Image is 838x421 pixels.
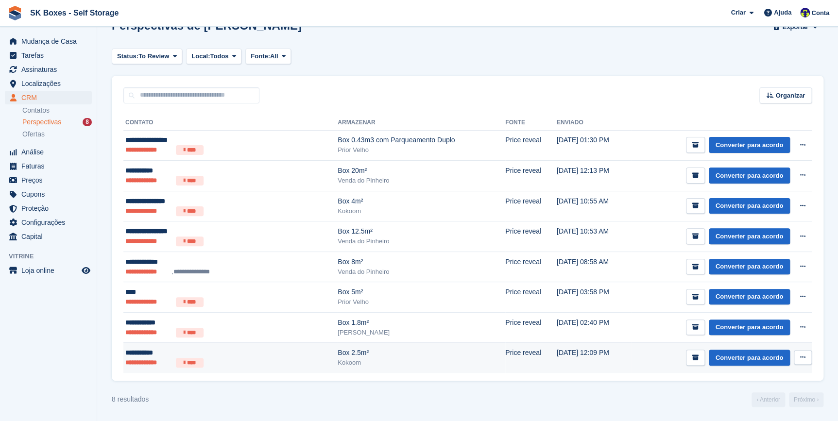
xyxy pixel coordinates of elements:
span: Assinaturas [21,63,80,76]
td: [DATE] 03:58 PM [557,282,632,313]
span: Configurações [21,216,80,229]
div: Box 1.8m² [338,318,505,328]
th: Enviado [557,115,632,131]
a: Converter para acordo [709,289,790,305]
td: Price reveal [505,130,557,161]
span: Conta [811,8,829,18]
a: Converter para acordo [709,259,790,275]
a: Perspectivas 8 [22,117,92,127]
button: Status: To Review [112,49,182,65]
div: Kokoom [338,358,505,368]
a: Converter para acordo [709,228,790,244]
a: Próximo [789,392,823,407]
span: Fonte: [251,51,270,61]
a: Converter para acordo [709,198,790,214]
button: Fonte: All [245,49,291,65]
span: To Review [138,51,169,61]
span: Análise [21,145,80,159]
td: [DATE] 08:58 AM [557,252,632,282]
button: Local: Todos [186,49,241,65]
div: Venda do Pinheiro [338,267,505,277]
td: Price reveal [505,312,557,343]
a: menu [5,264,92,277]
span: CRM [21,91,80,104]
span: Todos [210,51,228,61]
a: Converter para acordo [709,320,790,336]
div: Prior Velho [338,145,505,155]
td: Price reveal [505,282,557,313]
td: Price reveal [505,343,557,373]
a: menu [5,91,92,104]
div: Box 4m² [338,196,505,206]
span: Local: [191,51,210,61]
div: Box 12.5m² [338,226,505,236]
img: stora-icon-8386f47178a22dfd0bd8f6a31ec36ba5ce8667c1dd55bd0f319d3a0aa187defe.svg [8,6,22,20]
a: menu [5,187,92,201]
a: Converter para acordo [709,168,790,184]
th: Armazenar [338,115,505,131]
span: Exportar [782,22,808,32]
div: Box 20m² [338,166,505,176]
a: menu [5,230,92,243]
span: Ofertas [22,130,45,139]
div: Venda do Pinheiro [338,236,505,246]
a: Ofertas [22,129,92,139]
span: Localizações [21,77,80,90]
button: Exportar [771,19,820,35]
th: Fonte [505,115,557,131]
td: [DATE] 12:13 PM [557,161,632,191]
div: Box 5m² [338,287,505,297]
a: menu [5,216,92,229]
div: Prior Velho [338,297,505,307]
td: Price reveal [505,252,557,282]
span: Perspectivas [22,118,61,127]
nav: Page [750,392,825,407]
a: Converter para acordo [709,350,790,366]
th: Contato [123,115,338,131]
span: Loja online [21,264,80,277]
a: Anterior [752,392,785,407]
a: menu [5,63,92,76]
a: menu [5,34,92,48]
td: Price reveal [505,161,557,191]
a: Loja de pré-visualização [80,265,92,276]
td: [DATE] 01:30 PM [557,130,632,161]
td: [DATE] 10:53 AM [557,221,632,252]
span: Faturas [21,159,80,173]
span: Status: [117,51,138,61]
a: menu [5,159,92,173]
span: Preços [21,173,80,187]
span: All [270,51,278,61]
a: Contatos [22,106,92,115]
span: Tarefas [21,49,80,62]
a: menu [5,49,92,62]
a: menu [5,173,92,187]
span: Organizar [775,91,805,101]
a: menu [5,202,92,215]
a: SK Boxes - Self Storage [26,5,122,21]
td: [DATE] 02:40 PM [557,312,632,343]
div: [PERSON_NAME] [338,328,505,337]
a: menu [5,145,92,159]
td: [DATE] 10:55 AM [557,191,632,221]
span: Vitrine [9,252,97,261]
div: Box 2.5m² [338,348,505,358]
span: Proteção [21,202,80,215]
div: Box 0.43m3 com Parqueamento Duplo [338,135,505,145]
span: Criar [731,8,745,17]
span: Cupons [21,187,80,201]
div: Kokoom [338,206,505,216]
a: menu [5,77,92,90]
td: Price reveal [505,191,557,221]
td: [DATE] 12:09 PM [557,343,632,373]
td: Price reveal [505,221,557,252]
span: Ajuda [774,8,791,17]
a: Converter para acordo [709,137,790,153]
div: Box 8m² [338,257,505,267]
img: Rita Ferreira [800,8,810,17]
div: Venda do Pinheiro [338,176,505,185]
span: Capital [21,230,80,243]
div: 8 resultados [112,394,149,404]
div: 8 [83,118,92,126]
span: Mudança de Casa [21,34,80,48]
